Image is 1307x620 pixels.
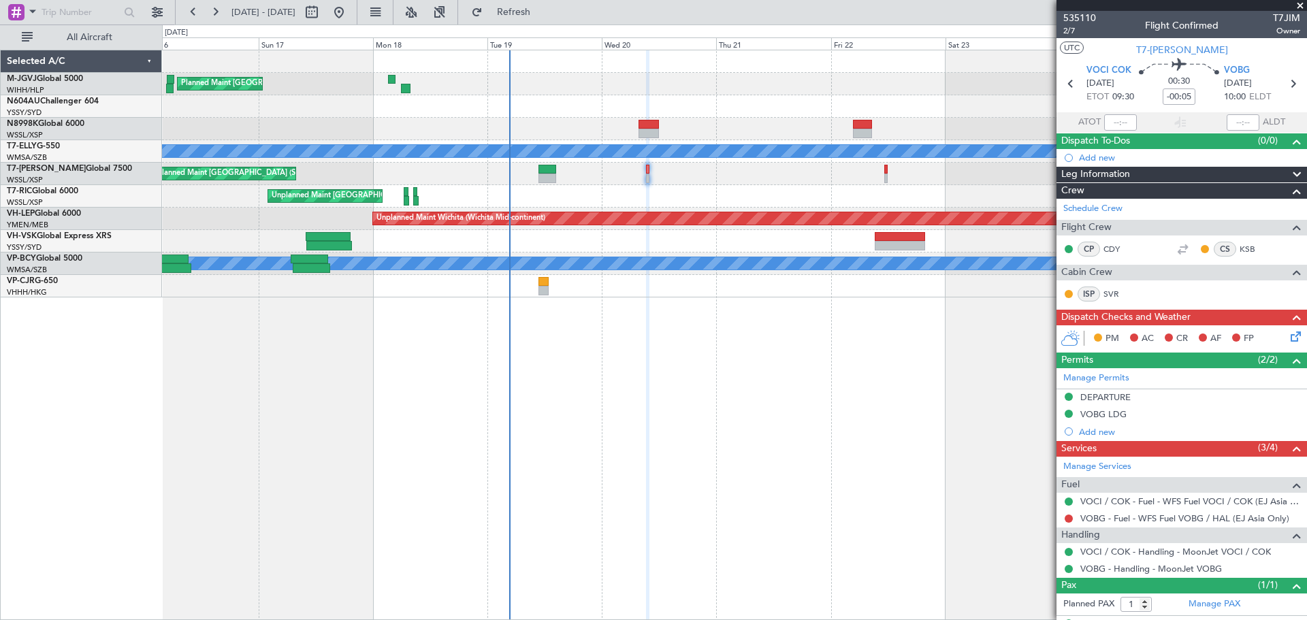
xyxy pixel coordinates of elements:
[7,97,99,105] a: N604AUChallenger 604
[373,37,487,50] div: Mon 18
[7,220,48,230] a: YMEN/MEB
[1240,243,1270,255] a: KSB
[946,37,1060,50] div: Sat 23
[7,265,47,275] a: WMSA/SZB
[1224,91,1246,104] span: 10:00
[1086,91,1109,104] span: ETOT
[1080,408,1127,420] div: VOBG LDG
[1080,512,1289,524] a: VOBG - Fuel - WFS Fuel VOBG / HAL (EJ Asia Only)
[1061,310,1191,325] span: Dispatch Checks and Weather
[1063,11,1096,25] span: 535110
[1061,265,1112,280] span: Cabin Crew
[15,27,148,48] button: All Aircraft
[1210,332,1221,346] span: AF
[1086,77,1114,91] span: [DATE]
[272,186,441,206] div: Unplanned Maint [GEOGRAPHIC_DATA] (Seletar)
[1273,11,1300,25] span: T7JIM
[1273,25,1300,37] span: Owner
[1080,563,1222,574] a: VOBG - Handling - MoonJet VOBG
[1061,527,1100,543] span: Handling
[1142,332,1154,346] span: AC
[1224,77,1252,91] span: [DATE]
[1061,133,1130,149] span: Dispatch To-Dos
[7,255,36,263] span: VP-BCY
[1063,25,1096,37] span: 2/7
[35,33,144,42] span: All Aircraft
[465,1,547,23] button: Refresh
[7,287,47,297] a: VHHH/HKG
[1063,372,1129,385] a: Manage Permits
[7,142,60,150] a: T7-ELLYG-550
[1224,64,1250,78] span: VOBG
[716,37,830,50] div: Thu 21
[1061,578,1076,593] span: Pax
[1244,332,1254,346] span: FP
[181,74,341,94] div: Planned Maint [GEOGRAPHIC_DATA] (Seletar)
[7,187,78,195] a: T7-RICGlobal 6000
[7,232,112,240] a: VH-VSKGlobal Express XRS
[1061,477,1080,493] span: Fuel
[1061,353,1093,368] span: Permits
[1263,116,1285,129] span: ALDT
[1078,116,1101,129] span: ATOT
[7,120,38,128] span: N8998K
[7,232,37,240] span: VH-VSK
[1106,332,1119,346] span: PM
[1258,133,1278,148] span: (0/0)
[231,6,295,18] span: [DATE] - [DATE]
[1112,91,1134,104] span: 09:30
[1103,288,1134,300] a: SVR
[1079,152,1300,163] div: Add new
[7,277,58,285] a: VP-CJRG-650
[7,85,44,95] a: WIHH/HLP
[1078,287,1100,301] div: ISP
[7,120,84,128] a: N8998KGlobal 6000
[7,187,32,195] span: T7-RIC
[7,142,37,150] span: T7-ELLY
[485,7,543,17] span: Refresh
[1078,242,1100,257] div: CP
[1080,495,1300,507] a: VOCI / COK - Fuel - WFS Fuel VOCI / COK (EJ Asia Only)
[259,37,373,50] div: Sun 17
[7,197,43,208] a: WSSL/XSP
[831,37,946,50] div: Fri 22
[1176,332,1188,346] span: CR
[7,277,35,285] span: VP-CJR
[7,75,83,83] a: M-JGVJGlobal 5000
[1258,353,1278,367] span: (2/2)
[7,255,82,263] a: VP-BCYGlobal 5000
[7,210,35,218] span: VH-LEP
[1189,598,1240,611] a: Manage PAX
[1063,460,1131,474] a: Manage Services
[1080,546,1271,557] a: VOCI / COK - Handling - MoonJet VOCI / COK
[7,108,42,118] a: YSSY/SYD
[7,165,132,173] a: T7-[PERSON_NAME]Global 7500
[7,175,43,185] a: WSSL/XSP
[487,37,602,50] div: Tue 19
[1061,441,1097,457] span: Services
[1061,220,1112,235] span: Flight Crew
[1249,91,1271,104] span: ELDT
[1214,242,1236,257] div: CS
[165,27,188,39] div: [DATE]
[1168,75,1190,88] span: 00:30
[7,97,40,105] span: N604AU
[1258,440,1278,455] span: (3/4)
[157,163,317,184] div: Planned Maint [GEOGRAPHIC_DATA] (Seletar)
[1103,243,1134,255] a: CDY
[1080,391,1131,403] div: DEPARTURE
[1104,114,1137,131] input: --:--
[7,242,42,252] a: YSSY/SYD
[7,165,86,173] span: T7-[PERSON_NAME]
[1079,426,1300,438] div: Add new
[7,152,47,163] a: WMSA/SZB
[1145,18,1219,33] div: Flight Confirmed
[1086,64,1131,78] span: VOCI COK
[1136,43,1228,57] span: T7-[PERSON_NAME]
[1061,167,1130,182] span: Leg Information
[42,2,120,22] input: Trip Number
[376,208,545,229] div: Unplanned Maint Wichita (Wichita Mid-continent)
[1063,598,1114,611] label: Planned PAX
[7,210,81,218] a: VH-LEPGlobal 6000
[1061,183,1084,199] span: Crew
